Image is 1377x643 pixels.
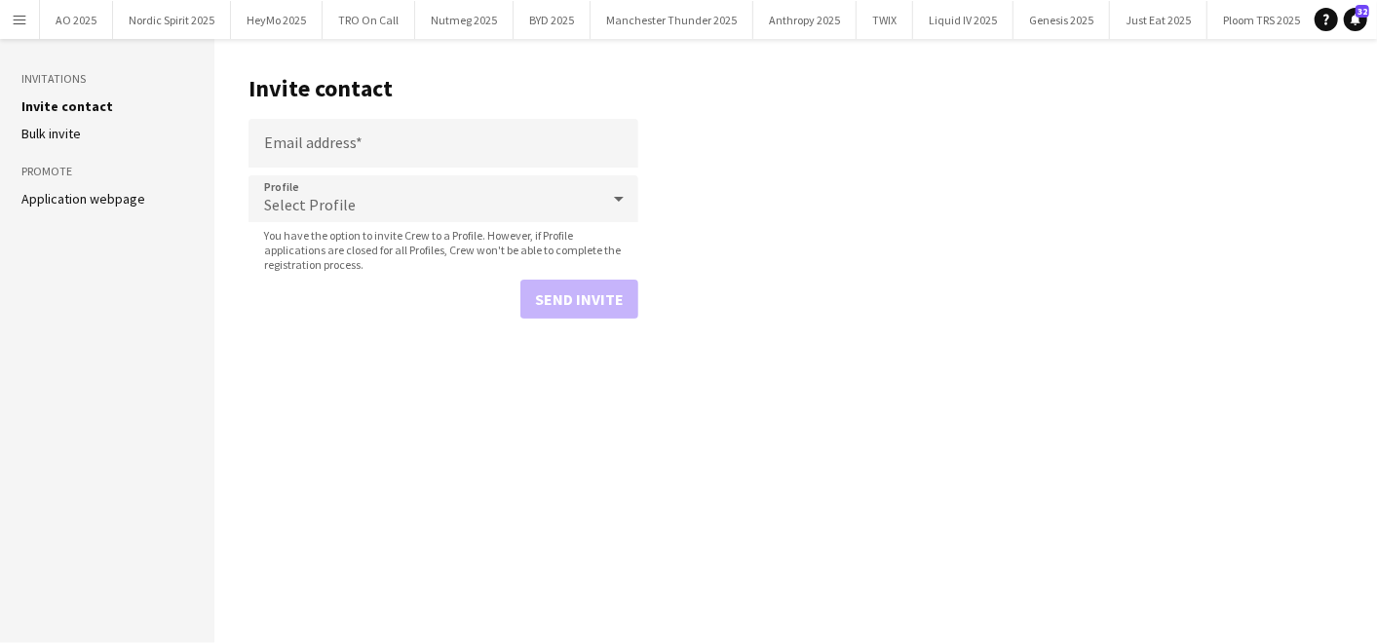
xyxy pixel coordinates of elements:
[21,97,113,115] a: Invite contact
[249,228,638,272] span: You have the option to invite Crew to a Profile. However, if Profile applications are closed for ...
[1356,5,1369,18] span: 32
[753,1,857,39] button: Anthropy 2025
[591,1,753,39] button: Manchester Thunder 2025
[249,74,638,103] h1: Invite contact
[1344,8,1367,31] a: 32
[1110,1,1207,39] button: Just Eat 2025
[323,1,415,39] button: TRO On Call
[21,70,193,88] h3: Invitations
[40,1,113,39] button: AO 2025
[415,1,514,39] button: Nutmeg 2025
[913,1,1014,39] button: Liquid IV 2025
[21,163,193,180] h3: Promote
[1207,1,1317,39] button: Ploom TRS 2025
[857,1,913,39] button: TWIX
[264,195,356,214] span: Select Profile
[21,125,81,142] a: Bulk invite
[231,1,323,39] button: HeyMo 2025
[514,1,591,39] button: BYD 2025
[113,1,231,39] button: Nordic Spirit 2025
[1014,1,1110,39] button: Genesis 2025
[21,190,145,208] a: Application webpage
